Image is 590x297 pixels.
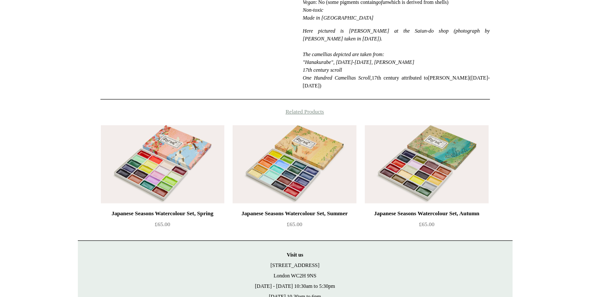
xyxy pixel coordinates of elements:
i: 17th century scroll One Hundred Camellias Scroll, [303,67,372,81]
i: Here pictured is [PERSON_NAME] at the Saiun-do shop (photograph by [PERSON_NAME] taken in [DATE]). [303,28,490,42]
img: Japanese Seasons Watercolour Set, Autumn [365,125,488,204]
div: Japanese Seasons Watercolour Set, Summer [235,208,354,219]
a: Japanese Seasons Watercolour Set, Spring £65.00 [101,208,224,244]
a: Japanese Seasons Watercolour Set, Autumn £65.00 [365,208,488,244]
a: Japanese Seasons Watercolour Set, Summer £65.00 [233,208,356,244]
a: Japanese Seasons Watercolour Set, Summer Japanese Seasons Watercolour Set, Summer [233,125,356,204]
em: Non-toxic [303,7,323,13]
a: Japanese Seasons Watercolour Set, Autumn Japanese Seasons Watercolour Set, Autumn [365,125,488,204]
span: £65.00 [287,221,303,227]
h4: Related Products [78,108,513,115]
span: [PERSON_NAME] [428,75,470,81]
strong: Visit us [287,252,303,258]
div: Japanese Seasons Watercolour Set, Autumn [367,208,486,219]
span: £65.00 [419,221,435,227]
div: Japanese Seasons Watercolour Set, Spring [103,208,222,219]
a: Japanese Seasons Watercolour Set, Spring Japanese Seasons Watercolour Set, Spring [101,125,224,204]
i: "Hanakurabe", [DATE]-[DATE], [PERSON_NAME] [303,59,414,65]
img: Japanese Seasons Watercolour Set, Spring [101,125,224,204]
i: The camellias depicted are taken from: [303,51,384,57]
img: Japanese Seasons Watercolour Set, Summer [233,125,356,204]
span: Made in [GEOGRAPHIC_DATA] [303,15,373,21]
span: £65.00 [155,221,170,227]
p: 17th century attributed to [303,27,490,90]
